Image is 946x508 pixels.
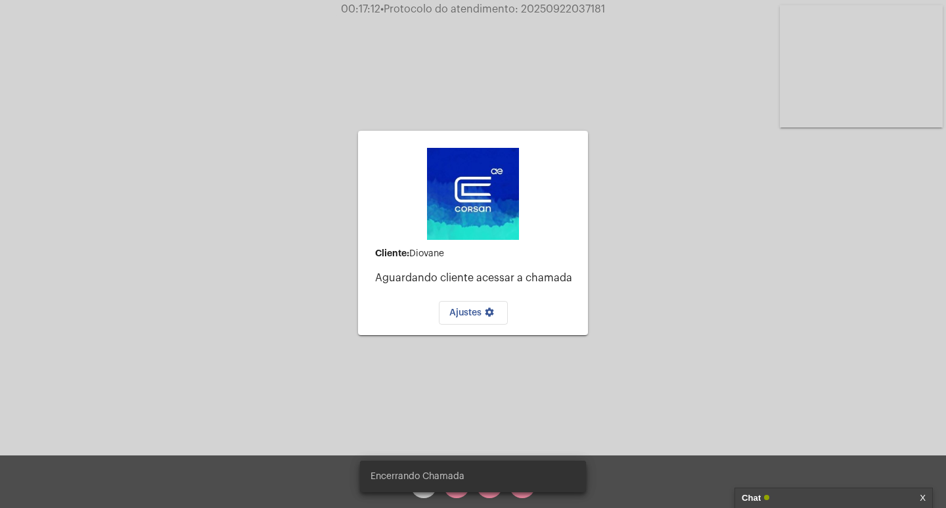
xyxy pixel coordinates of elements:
[449,308,497,317] span: Ajustes
[375,272,577,284] p: Aguardando cliente acessar a chamada
[920,488,926,508] a: X
[482,307,497,323] mat-icon: settings
[439,301,508,325] button: Ajustes
[341,4,380,14] span: 00:17:12
[380,4,605,14] span: Protocolo do atendimento: 20250922037181
[427,148,519,240] img: d4669ae0-8c07-2337-4f67-34b0df7f5ae4.jpeg
[371,470,464,483] span: Encerrando Chamada
[764,495,769,500] span: Online
[380,4,384,14] span: •
[375,248,577,259] div: Diovane
[375,248,409,258] strong: Cliente:
[742,488,761,508] strong: Chat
